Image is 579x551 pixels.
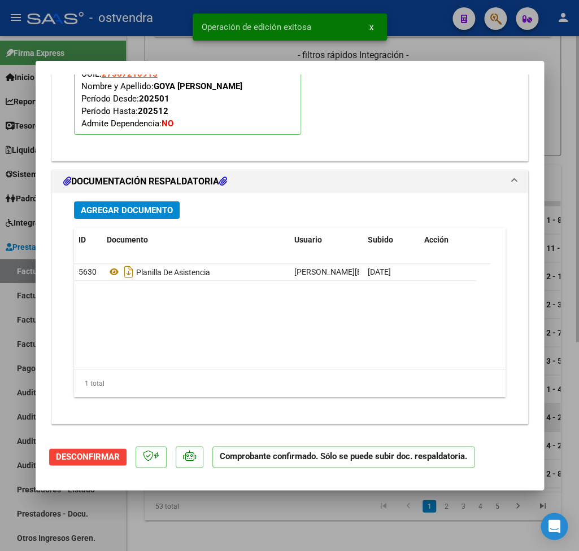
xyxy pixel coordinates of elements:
span: Usuario [294,235,322,244]
span: 5630 [79,267,97,276]
strong: 202501 [139,94,169,104]
span: [PERSON_NAME][EMAIL_ADDRESS][DOMAIN_NAME] - [PERSON_NAME] [294,267,546,276]
strong: GOYA [PERSON_NAME] [154,81,242,91]
span: CUIL: Nombre y Apellido: Período Desde: Período Hasta: Admite Dependencia: [81,69,242,129]
datatable-header-cell: ID [74,228,102,252]
span: Subido [368,235,393,244]
button: Desconfirmar [49,448,127,465]
div: DOCUMENTACIÓN RESPALDATORIA [52,193,528,424]
span: Operación de edición exitosa [202,21,311,33]
div: 1 total [74,369,506,398]
span: Documento [107,235,148,244]
button: x [360,17,382,37]
span: Acción [424,235,449,244]
span: x [369,22,373,32]
p: Legajo preaprobado para Período de Prestación: [74,27,301,135]
strong: 202512 [138,106,168,116]
span: 27567210915 [102,69,158,79]
span: ID [79,235,86,244]
i: Descargar documento [121,263,136,281]
datatable-header-cell: Subido [363,228,420,252]
button: Agregar Documento [74,201,180,219]
datatable-header-cell: Usuario [290,228,363,252]
span: Planilla De Asistencia [107,267,210,276]
datatable-header-cell: Documento [102,228,290,252]
h1: DOCUMENTACIÓN RESPALDATORIA [63,175,227,188]
span: Agregar Documento [81,205,173,215]
mat-expansion-panel-header: DOCUMENTACIÓN RESPALDATORIA [52,170,528,193]
div: Open Intercom Messenger [541,513,568,540]
span: [DATE] [368,267,391,276]
p: Comprobante confirmado. Sólo se puede subir doc. respaldatoria. [212,446,474,468]
datatable-header-cell: Acción [420,228,476,252]
strong: NO [162,118,173,129]
span: Desconfirmar [56,452,120,462]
